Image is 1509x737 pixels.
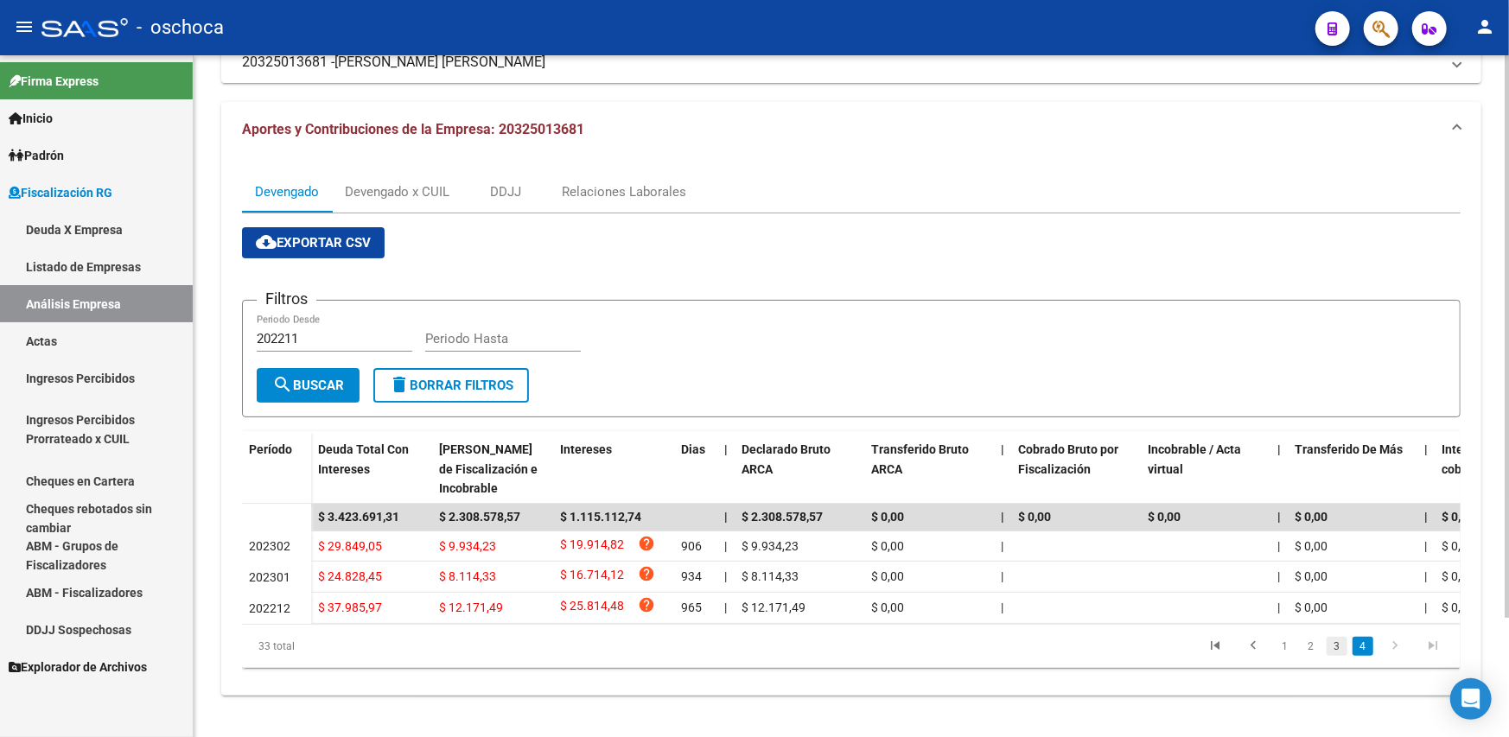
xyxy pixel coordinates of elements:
[1424,600,1427,614] span: |
[257,368,360,403] button: Buscar
[735,431,864,507] datatable-header-cell: Declarado Bruto ARCA
[674,431,717,507] datatable-header-cell: Dias
[742,510,823,524] span: $ 2.308.578,57
[1011,431,1141,507] datatable-header-cell: Cobrado Bruto por Fiscalización
[255,182,319,201] div: Devengado
[1295,539,1328,553] span: $ 0,00
[1001,600,1003,614] span: |
[864,431,994,507] datatable-header-cell: Transferido Bruto ARCA
[257,287,316,311] h3: Filtros
[439,442,538,496] span: [PERSON_NAME] de Fiscalización e Incobrable
[871,600,904,614] span: $ 0,00
[560,565,624,588] span: $ 16.714,12
[562,182,686,201] div: Relaciones Laborales
[1442,569,1474,583] span: $ 0,00
[560,442,612,456] span: Intereses
[1324,632,1350,661] li: page 3
[1270,431,1288,507] datatable-header-cell: |
[1277,510,1281,524] span: |
[1295,442,1403,456] span: Transferido De Más
[1277,600,1280,614] span: |
[1237,637,1270,656] a: go to previous page
[9,72,99,91] span: Firma Express
[256,232,277,252] mat-icon: cloud_download
[221,102,1481,157] mat-expansion-panel-header: Aportes y Contribuciones de la Empresa: 20325013681
[871,569,904,583] span: $ 0,00
[249,442,292,456] span: Período
[1353,637,1373,656] a: 4
[1350,632,1376,661] li: page 4
[432,431,553,507] datatable-header-cell: Deuda Bruta Neto de Fiscalización e Incobrable
[717,431,735,507] datatable-header-cell: |
[742,569,799,583] span: $ 8.114,33
[681,539,702,553] span: 906
[137,9,224,47] span: - oschoca
[1295,569,1328,583] span: $ 0,00
[272,378,344,393] span: Buscar
[1295,600,1328,614] span: $ 0,00
[1424,569,1427,583] span: |
[1424,442,1428,456] span: |
[560,596,624,619] span: $ 25.814,48
[1298,632,1324,661] li: page 2
[681,600,702,614] span: 965
[1327,637,1347,656] a: 3
[638,596,655,613] i: help
[242,227,385,258] button: Exportar CSV
[318,600,382,614] span: $ 37.985,97
[1442,600,1474,614] span: $ 0,00
[1417,431,1435,507] datatable-header-cell: |
[439,600,503,614] span: $ 12.171,49
[389,374,410,395] mat-icon: delete
[1378,637,1411,656] a: go to next page
[318,510,399,524] span: $ 3.423.691,31
[1148,442,1241,476] span: Incobrable / Acta virtual
[318,569,382,583] span: $ 24.828,45
[1424,510,1428,524] span: |
[1295,510,1328,524] span: $ 0,00
[742,442,831,476] span: Declarado Bruto ARCA
[724,510,728,524] span: |
[14,16,35,37] mat-icon: menu
[1277,539,1280,553] span: |
[256,235,371,251] span: Exportar CSV
[318,539,382,553] span: $ 29.849,05
[871,510,904,524] span: $ 0,00
[638,565,655,582] i: help
[9,146,64,165] span: Padrón
[373,368,529,403] button: Borrar Filtros
[439,569,496,583] span: $ 8.114,33
[1148,510,1181,524] span: $ 0,00
[724,539,727,553] span: |
[724,569,727,583] span: |
[242,53,1440,72] mat-panel-title: 20325013681 -
[249,570,290,584] span: 202301
[560,510,641,524] span: $ 1.115.112,74
[1272,632,1298,661] li: page 1
[681,569,702,583] span: 934
[994,431,1011,507] datatable-header-cell: |
[1001,442,1004,456] span: |
[1474,16,1495,37] mat-icon: person
[724,600,727,614] span: |
[242,625,482,668] div: 33 total
[318,442,409,476] span: Deuda Total Con Intereses
[490,182,521,201] div: DDJJ
[439,539,496,553] span: $ 9.934,23
[871,539,904,553] span: $ 0,00
[242,121,584,137] span: Aportes y Contribuciones de la Empresa: 20325013681
[249,539,290,553] span: 202302
[1275,637,1296,656] a: 1
[1018,510,1051,524] span: $ 0,00
[681,442,705,456] span: Dias
[1417,637,1449,656] a: go to last page
[439,510,520,524] span: $ 2.308.578,57
[742,600,805,614] span: $ 12.171,49
[871,442,969,476] span: Transferido Bruto ARCA
[1277,442,1281,456] span: |
[1001,539,1003,553] span: |
[1141,431,1270,507] datatable-header-cell: Incobrable / Acta virtual
[9,109,53,128] span: Inicio
[9,658,147,677] span: Explorador de Archivos
[272,374,293,395] mat-icon: search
